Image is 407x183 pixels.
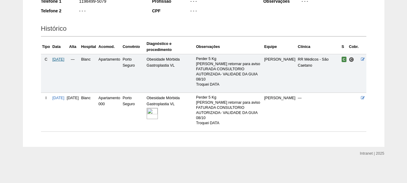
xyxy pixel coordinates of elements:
td: [PERSON_NAME] [263,93,297,131]
th: Hospital [80,39,97,54]
p: Perder 5 Kg [PERSON_NAME] retornar para aviso FATURADA CONSULTORIO AUTORIZADA- VALIDADE DA GUIA 0... [196,95,262,126]
td: — [66,54,80,93]
td: Obesidade Mórbida Gastroplastia VL [146,54,195,93]
div: - - - [190,8,255,15]
span: Consultório [349,57,354,62]
th: S [340,39,348,54]
td: Blanc [80,93,97,131]
th: Cobr. [348,39,360,54]
div: - - - [79,8,144,15]
div: Telefone 2 [41,8,79,14]
th: Diagnóstico e procedimento [146,39,195,54]
th: Data [51,39,66,54]
td: Obesidade Mórbida Gastroplastia VL [146,93,195,131]
div: Intranet | 2025 [360,150,384,156]
td: Apartamento 000 [97,93,121,131]
th: Clínica [297,39,340,54]
td: [PERSON_NAME] [263,54,297,93]
td: RR Médicos - São Caetano [297,54,340,93]
th: Alta [66,39,80,54]
td: — [297,93,340,131]
td: Apartamento [97,54,121,93]
a: [DATE] [52,96,64,100]
span: Confirmada [342,57,347,62]
p: Perder 5 Kg [PERSON_NAME] retornar para aviso FATURADA CONSULTORIO AUTORIZADA- VALIDADE DA GUIA 0... [196,56,262,87]
td: Porto Seguro [121,54,146,93]
td: Blanc [80,54,97,93]
div: I [42,95,50,101]
th: Tipo [41,39,51,54]
th: Acomod. [97,39,121,54]
h2: Histórico [41,23,366,36]
div: C [42,56,50,62]
th: Equipe [263,39,297,54]
th: Convênio [121,39,146,54]
th: Observações [195,39,263,54]
span: [DATE] [67,96,79,100]
div: CPF [152,8,190,14]
td: Porto Seguro [121,93,146,131]
a: [DATE] [52,57,64,62]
